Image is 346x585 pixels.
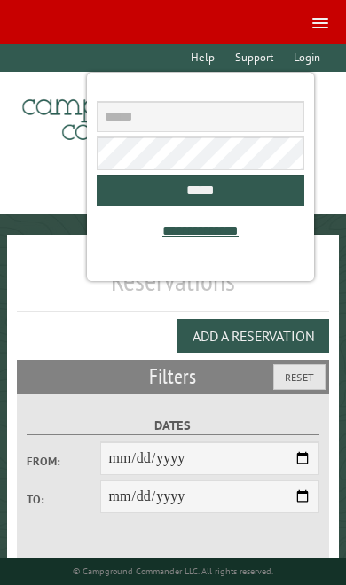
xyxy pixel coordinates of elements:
[177,319,329,353] button: Add a Reservation
[73,565,273,577] small: © Campground Commander LLC. All rights reserved.
[273,364,326,390] button: Reset
[17,79,239,148] img: Campground Commander
[17,360,328,394] h2: Filters
[285,44,328,72] a: Login
[226,44,281,72] a: Support
[17,263,328,312] h1: Reservations
[27,416,319,436] label: Dates
[27,453,99,470] label: From:
[182,44,223,72] a: Help
[27,491,99,508] label: To:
